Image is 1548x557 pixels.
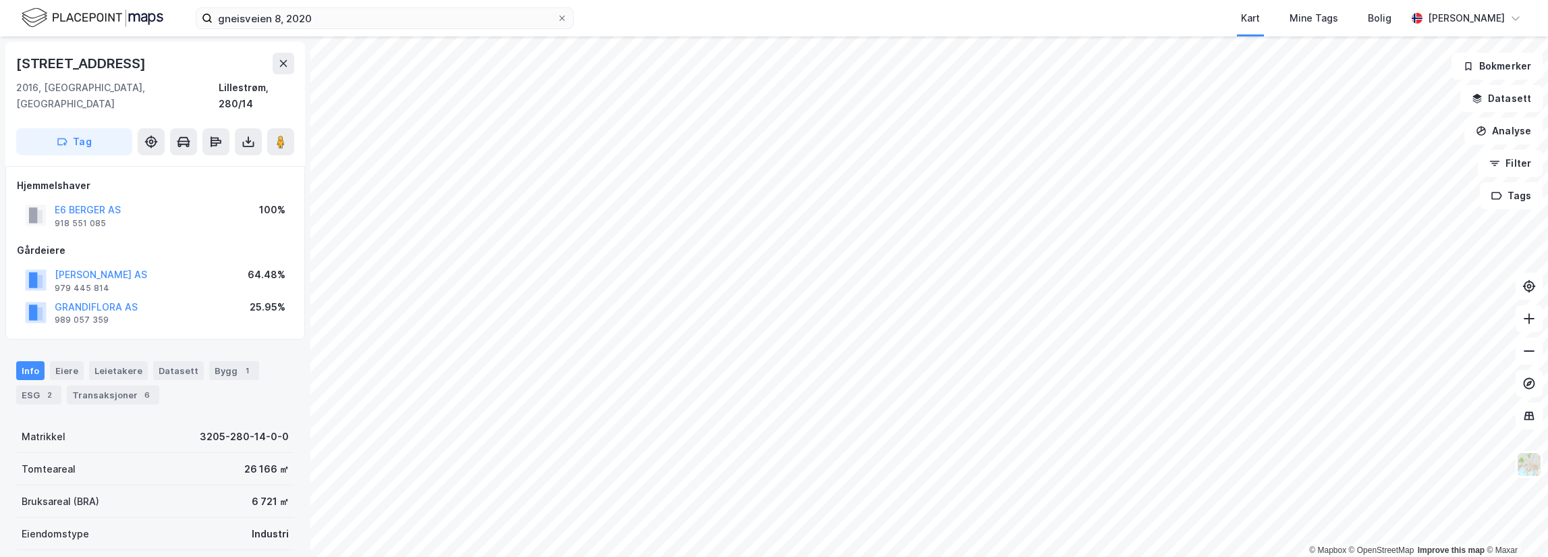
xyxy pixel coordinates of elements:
div: 100% [259,202,285,218]
div: Hjemmelshaver [17,178,294,194]
div: Industri [252,526,289,542]
img: logo.f888ab2527a4732fd821a326f86c7f29.svg [22,6,163,30]
div: 2 [43,388,56,402]
a: Improve this map [1418,546,1485,555]
button: Datasett [1460,85,1543,112]
div: Leietakere [89,361,148,380]
div: Eiendomstype [22,526,89,542]
div: 25.95% [250,299,285,315]
div: 2016, [GEOGRAPHIC_DATA], [GEOGRAPHIC_DATA] [16,80,219,112]
button: Analyse [1464,117,1543,144]
div: 989 057 359 [55,315,109,325]
div: 1 [240,364,254,377]
div: Datasett [153,361,204,380]
iframe: Chat Widget [1481,492,1548,557]
div: Lillestrøm, 280/14 [219,80,294,112]
div: Bolig [1368,10,1391,26]
div: Eiere [50,361,84,380]
div: Tomteareal [22,461,76,477]
button: Bokmerker [1452,53,1543,80]
div: 6 [140,388,154,402]
div: 64.48% [248,267,285,283]
div: 26 166 ㎡ [244,461,289,477]
div: Mine Tags [1290,10,1338,26]
button: Tag [16,128,132,155]
div: Gårdeiere [17,242,294,259]
button: Tags [1480,182,1543,209]
input: Søk på adresse, matrikkel, gårdeiere, leietakere eller personer [213,8,557,28]
div: 6 721 ㎡ [252,494,289,510]
div: 918 551 085 [55,218,106,229]
div: Transaksjoner [67,386,159,404]
img: Z [1516,452,1542,477]
div: Bruksareal (BRA) [22,494,99,510]
div: Matrikkel [22,429,65,445]
button: Filter [1478,150,1543,177]
div: 3205-280-14-0-0 [200,429,289,445]
a: Mapbox [1309,546,1346,555]
div: Info [16,361,45,380]
div: ESG [16,386,61,404]
a: OpenStreetMap [1349,546,1414,555]
div: [STREET_ADDRESS] [16,53,148,74]
div: Kontrollprogram for chat [1481,492,1548,557]
div: 979 445 814 [55,283,109,294]
div: [PERSON_NAME] [1428,10,1505,26]
div: Bygg [209,361,259,380]
div: Kart [1241,10,1260,26]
